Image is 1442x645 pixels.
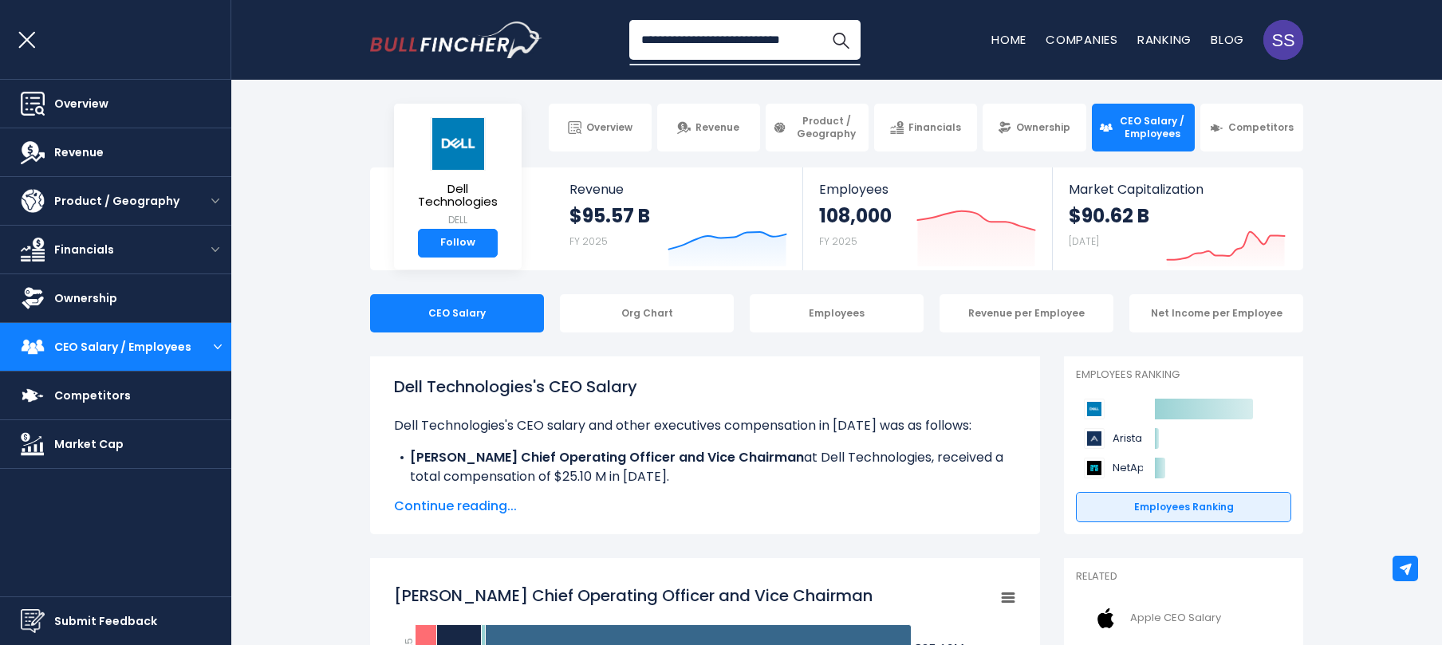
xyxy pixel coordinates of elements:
strong: $95.57 B [569,203,650,228]
img: Arista Networks competitors logo [1084,428,1105,449]
span: Competitors [54,387,131,404]
span: Competitors [1228,121,1294,134]
small: DELL [407,213,509,227]
div: Org Chart [560,294,734,332]
button: Search [821,20,861,60]
div: Employees [750,294,924,332]
small: [DATE] [1069,234,1099,248]
p: Dell Technologies's CEO salary and other executives compensation in [DATE] was as follows: [394,416,1016,435]
img: NetApp competitors logo [1084,458,1105,478]
img: AAPL logo [1085,600,1125,636]
a: Go to homepage [370,22,542,58]
p: Employees Ranking [1076,368,1291,382]
a: Competitors [1200,104,1303,151]
strong: $90.62 B [1069,203,1149,228]
a: Market Capitalization $90.62 B [DATE] [1053,167,1302,270]
span: Product / Geography [791,115,861,140]
span: Submit Feedback [54,613,157,630]
span: CEO Salary / Employees [1117,115,1188,140]
span: Market Capitalization [1069,182,1286,197]
div: Revenue per Employee [940,294,1113,332]
a: Follow [418,229,498,258]
img: Ownership [21,286,45,310]
span: Ownership [54,290,117,307]
a: Ownership [983,104,1085,151]
a: Revenue $95.57 B FY 2025 [554,167,803,270]
span: Revenue [569,182,787,197]
span: NetApp [1113,460,1192,476]
strong: 108,000 [819,203,892,228]
span: Arista Networks [1113,431,1192,446]
a: Employees 108,000 FY 2025 [803,167,1051,270]
span: Financials [908,121,961,134]
a: Employees Ranking [1076,492,1291,522]
small: FY 2025 [819,234,857,248]
span: Revenue [695,121,739,134]
button: open menu [204,323,231,371]
div: Net Income per Employee [1129,294,1303,332]
img: Bullfincher logo [370,22,542,58]
h1: Dell Technologies's CEO Salary [394,375,1016,399]
li: at Dell Technologies, received a total compensation of $25.10 M in [DATE]. [394,448,1016,486]
a: CEO Salary / Employees [1092,104,1195,151]
span: Employees [819,182,1035,197]
span: Continue reading... [394,497,1016,516]
a: Ranking [1137,31,1192,48]
a: Apple CEO Salary [1076,596,1291,640]
span: Market Cap [54,436,124,453]
span: Product / Geography [54,193,179,210]
span: Revenue [54,144,104,161]
div: CEO Salary [370,294,544,332]
span: Ownership [1016,121,1070,134]
b: [PERSON_NAME] Chief Operating Officer and Vice Chairman [410,448,804,466]
img: Dell Technologies competitors logo [1084,399,1105,419]
a: Overview [549,104,652,151]
span: Apple CEO Salary [1130,612,1221,625]
span: Overview [54,96,108,112]
tspan: [PERSON_NAME] Chief Operating Officer and Vice Chairman [394,584,873,607]
span: Overview [586,121,632,134]
a: Blog [1211,31,1244,48]
a: Financials [874,104,977,151]
a: Home [991,31,1026,48]
a: Product / Geography [766,104,869,151]
span: Dell Technologies [407,183,509,209]
button: open menu [199,177,231,225]
span: Financials [54,242,114,258]
p: Related [1076,570,1291,584]
a: Dell Technologies DELL [406,116,510,229]
a: Arista Networks [1084,428,1143,449]
a: Revenue [657,104,760,151]
button: open menu [199,226,231,273]
small: FY 2025 [569,234,608,248]
span: CEO Salary / Employees [54,339,191,356]
a: NetApp [1084,458,1143,478]
a: Companies [1046,31,1118,48]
